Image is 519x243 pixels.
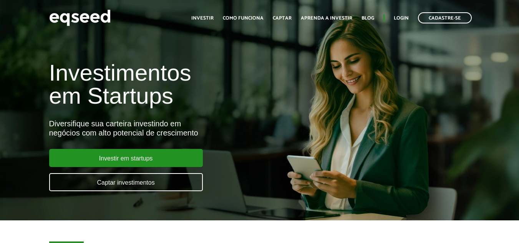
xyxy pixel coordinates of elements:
a: Como funciona [223,16,264,21]
div: Diversifique sua carteira investindo em negócios com alto potencial de crescimento [49,119,297,137]
a: Captar investimentos [49,173,203,191]
a: Blog [361,16,374,21]
a: Investir em startups [49,149,203,167]
a: Aprenda a investir [301,16,352,21]
a: Captar [273,16,292,21]
a: Cadastre-se [418,12,472,23]
a: Investir [191,16,214,21]
h1: Investimentos em Startups [49,61,297,107]
img: EqSeed [49,8,111,28]
a: Login [394,16,409,21]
